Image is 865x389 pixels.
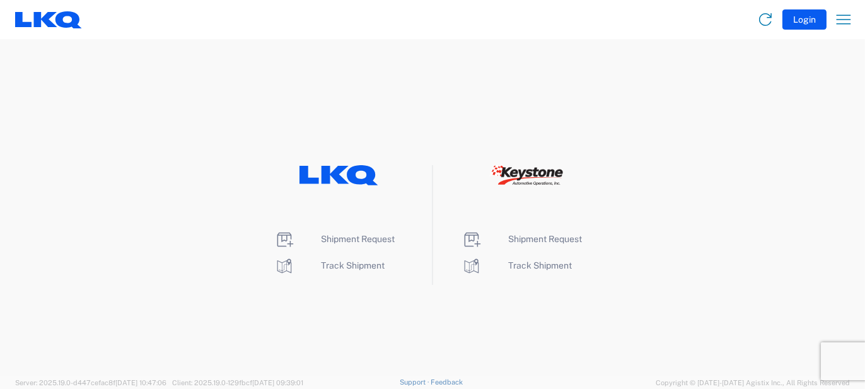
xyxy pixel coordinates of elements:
span: Client: 2025.19.0-129fbcf [172,379,303,386]
span: [DATE] 10:47:06 [115,379,166,386]
span: Copyright © [DATE]-[DATE] Agistix Inc., All Rights Reserved [656,377,850,388]
span: [DATE] 09:39:01 [252,379,303,386]
a: Track Shipment [274,260,385,270]
span: Shipment Request [508,234,582,244]
span: Track Shipment [321,260,385,270]
a: Track Shipment [462,260,572,270]
a: Shipment Request [274,234,395,244]
a: Feedback [431,378,463,386]
span: Track Shipment [508,260,572,270]
a: Support [400,378,431,386]
span: Shipment Request [321,234,395,244]
span: Server: 2025.19.0-d447cefac8f [15,379,166,386]
a: Shipment Request [462,234,582,244]
button: Login [782,9,827,30]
